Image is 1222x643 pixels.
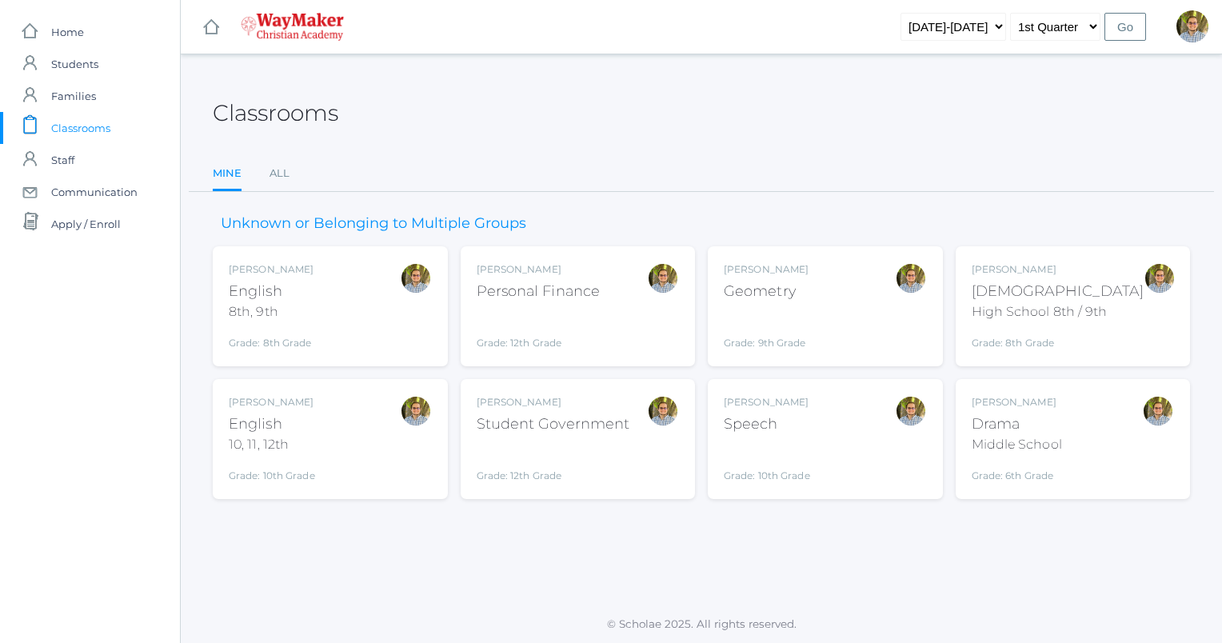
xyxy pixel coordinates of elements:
[229,413,315,435] div: English
[972,413,1062,435] div: Drama
[1142,395,1174,427] div: Kylen Braileanu
[181,616,1222,632] p: © Scholae 2025. All rights reserved.
[724,309,809,350] div: Grade: 9th Grade
[241,13,344,41] img: waymaker-logo-stack-white-1602f2b1af18da31a5905e9982d058868370996dac5278e84edea6dabf9a3315.png
[972,281,1144,302] div: [DEMOGRAPHIC_DATA]
[647,262,679,294] div: Kylen Braileanu
[229,281,313,302] div: English
[477,413,630,435] div: Student Government
[1144,262,1176,294] div: Kylen Braileanu
[51,144,74,176] span: Staff
[895,262,927,294] div: Kylen Braileanu
[972,461,1062,483] div: Grade: 6th Grade
[51,112,110,144] span: Classrooms
[229,328,313,350] div: Grade: 8th Grade
[477,281,601,302] div: Personal Finance
[647,395,679,427] div: Kylen Braileanu
[724,395,810,409] div: [PERSON_NAME]
[229,302,313,321] div: 8th, 9th
[724,262,809,277] div: [PERSON_NAME]
[972,262,1144,277] div: [PERSON_NAME]
[477,309,601,350] div: Grade: 12th Grade
[477,262,601,277] div: [PERSON_NAME]
[229,395,315,409] div: [PERSON_NAME]
[972,395,1062,409] div: [PERSON_NAME]
[229,262,313,277] div: [PERSON_NAME]
[229,435,315,454] div: 10, 11, 12th
[213,216,534,232] h3: Unknown or Belonging to Multiple Groups
[213,158,242,192] a: Mine
[972,302,1144,321] div: High School 8th / 9th
[1176,10,1208,42] div: Kylen Braileanu
[1104,13,1146,41] input: Go
[51,208,121,240] span: Apply / Enroll
[724,441,810,483] div: Grade: 10th Grade
[51,80,96,112] span: Families
[400,262,432,294] div: Kylen Braileanu
[477,395,630,409] div: [PERSON_NAME]
[51,16,84,48] span: Home
[724,281,809,302] div: Geometry
[972,328,1144,350] div: Grade: 8th Grade
[51,176,138,208] span: Communication
[724,413,810,435] div: Speech
[895,395,927,427] div: Kylen Braileanu
[51,48,98,80] span: Students
[270,158,290,190] a: All
[972,435,1062,454] div: Middle School
[400,395,432,427] div: Kylen Braileanu
[229,461,315,483] div: Grade: 10th Grade
[477,441,630,483] div: Grade: 12th Grade
[213,101,338,126] h2: Classrooms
